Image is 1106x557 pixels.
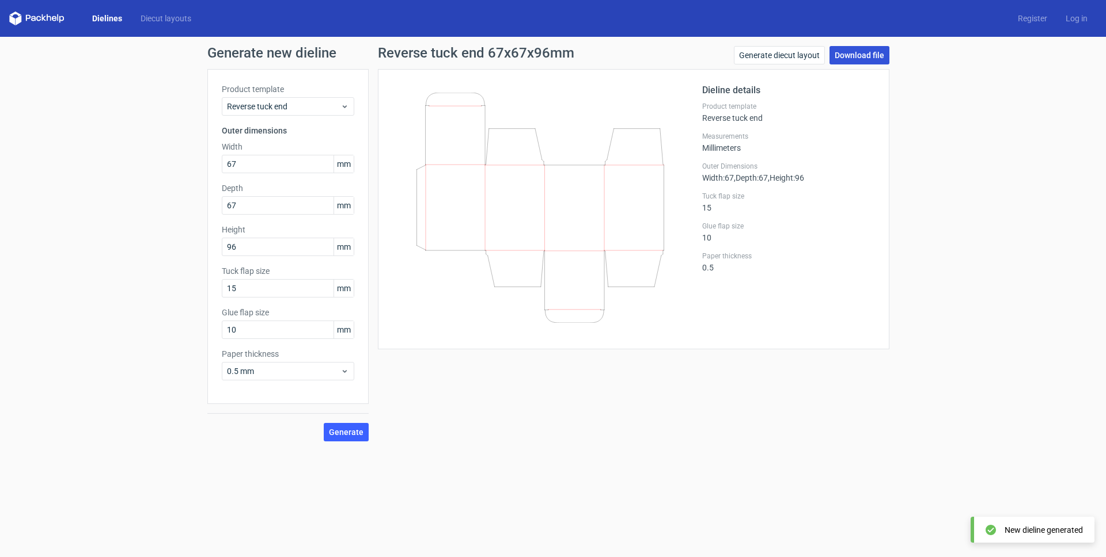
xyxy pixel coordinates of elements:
[702,102,875,123] div: Reverse tuck end
[222,182,354,194] label: Depth
[702,173,734,182] span: Width : 67
[1009,13,1056,24] a: Register
[702,132,875,141] label: Measurements
[222,141,354,152] label: Width
[329,428,363,436] span: Generate
[83,13,131,24] a: Dielines
[829,46,889,64] a: Download file
[334,155,354,173] span: mm
[334,197,354,214] span: mm
[1005,524,1083,536] div: New dieline generated
[378,46,574,60] h1: Reverse tuck end 67x67x96mm
[702,132,875,152] div: Millimeters
[702,102,875,111] label: Product template
[334,238,354,255] span: mm
[702,192,875,212] div: 15
[702,222,875,231] label: Glue flap size
[702,251,875,272] div: 0.5
[324,423,369,441] button: Generate
[222,348,354,360] label: Paper thickness
[702,83,875,97] h2: Dieline details
[131,13,200,24] a: Diecut layouts
[222,83,354,95] label: Product template
[768,173,804,182] span: , Height : 96
[1056,13,1097,24] a: Log in
[702,251,875,261] label: Paper thickness
[222,125,354,136] h3: Outer dimensions
[222,307,354,318] label: Glue flap size
[227,365,340,377] span: 0.5 mm
[734,46,825,64] a: Generate diecut layout
[222,224,354,235] label: Height
[734,173,768,182] span: , Depth : 67
[702,162,875,171] label: Outer Dimensions
[222,265,354,277] label: Tuck flap size
[702,192,875,201] label: Tuck flap size
[227,101,340,112] span: Reverse tuck end
[207,46,899,60] h1: Generate new dieline
[334,280,354,297] span: mm
[334,321,354,338] span: mm
[702,222,875,242] div: 10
